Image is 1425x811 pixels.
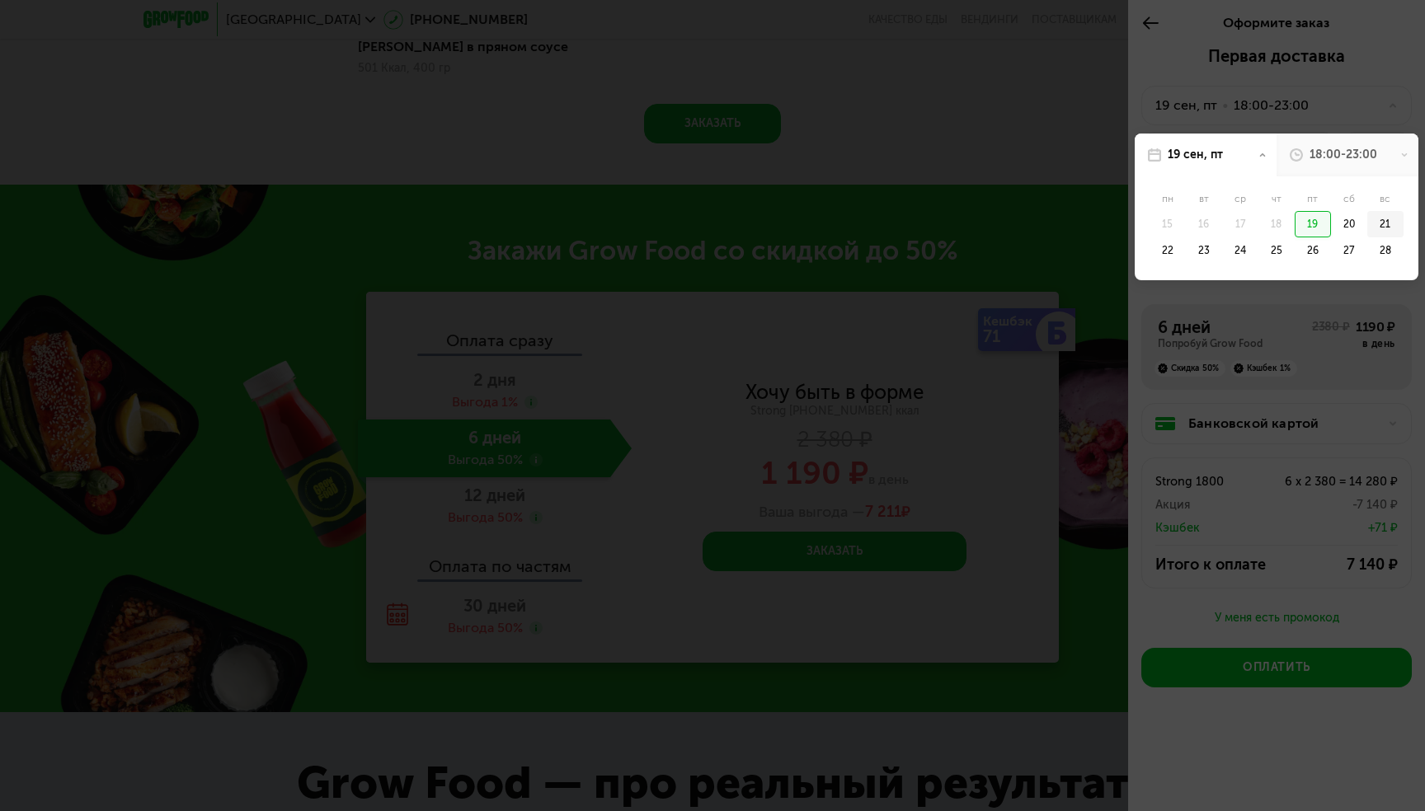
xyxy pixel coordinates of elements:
[1295,211,1331,237] div: 19
[1367,211,1404,237] div: 21
[1258,237,1295,264] div: 25
[1295,237,1331,264] div: 26
[1258,186,1295,211] div: чт
[1310,147,1377,163] div: 18:00-23:00
[1295,186,1331,211] div: пт
[1331,237,1367,264] div: 27
[1150,237,1186,264] div: 22
[1367,237,1404,264] div: 28
[1186,211,1222,237] div: 16
[1150,186,1186,211] div: пн
[1331,211,1367,237] div: 20
[1222,211,1258,237] div: 17
[1168,147,1223,163] div: 19 сен, пт
[1150,211,1186,237] div: 15
[1186,237,1222,264] div: 23
[1186,186,1222,211] div: вт
[1222,186,1258,211] div: ср
[1222,237,1258,264] div: 24
[1331,186,1367,211] div: сб
[1367,186,1404,211] div: вс
[1258,211,1295,237] div: 18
